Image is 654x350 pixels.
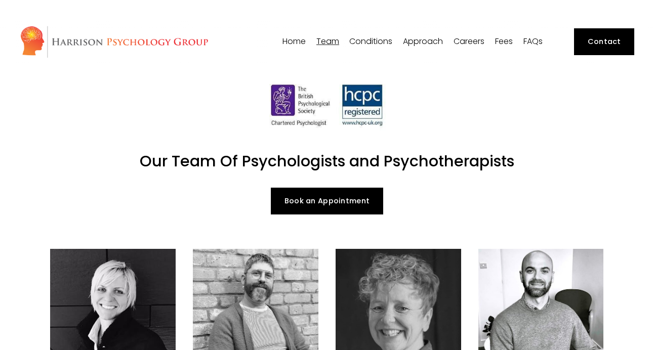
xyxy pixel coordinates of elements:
span: Approach [403,37,443,46]
a: Book an Appointment [271,188,383,214]
a: folder dropdown [316,37,339,47]
a: Careers [454,37,484,47]
a: Contact [574,28,634,55]
a: folder dropdown [403,37,443,47]
a: Home [282,37,306,47]
img: Harrison Psychology Group [20,25,209,58]
a: folder dropdown [349,37,392,47]
a: FAQs [523,37,543,47]
span: Conditions [349,37,392,46]
h1: Our Team Of Psychologists and Psychotherapists [50,152,603,170]
span: Team [316,37,339,46]
a: Fees [495,37,513,47]
img: HCPC Registered Psychologists London [264,78,390,130]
